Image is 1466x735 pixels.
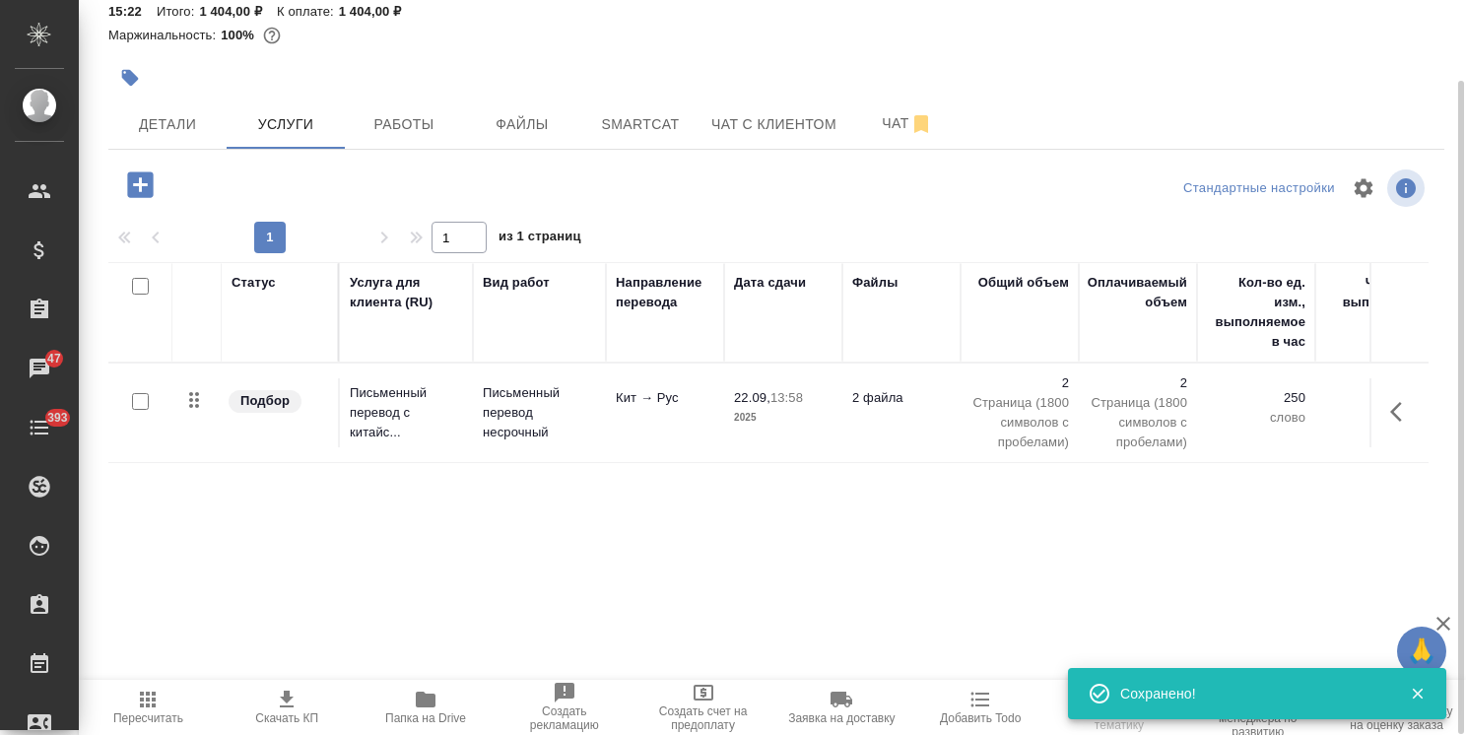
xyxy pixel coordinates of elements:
span: Папка на Drive [385,711,466,725]
p: Маржинальность: [108,28,221,42]
p: Кит → Рус [616,388,714,408]
a: 47 [5,344,74,393]
span: Создать счет на предоплату [645,704,761,732]
span: Услуги [238,112,333,137]
div: Часов на выполнение [1325,273,1424,312]
p: Подбор [240,391,290,411]
div: Услуга для клиента (RU) [350,273,463,312]
p: Страница (1800 символов с пробелами) [970,393,1069,452]
span: Детали [120,112,215,137]
p: Итого: [157,4,199,19]
p: 13:58 [770,390,803,405]
div: Файлы [852,273,898,293]
span: Посмотреть информацию [1387,169,1429,207]
p: 1 404,00 ₽ [339,4,417,19]
span: из 1 страниц [499,225,581,253]
button: Закрыть [1397,685,1437,702]
button: Добавить Todo [911,680,1050,735]
div: Статус [232,273,276,293]
span: 47 [35,349,73,368]
p: Письменный перевод с китайс... [350,383,463,442]
div: Кол-во ед. изм., выполняемое в час [1207,273,1305,352]
button: 0.00 RUB; [259,23,285,48]
p: К оплате: [277,4,339,19]
span: Чат с клиентом [711,112,836,137]
p: 2 [1089,373,1187,393]
td: 0 [1315,378,1433,447]
div: Вид работ [483,273,550,293]
button: Добавить услугу [113,165,167,205]
span: Чат [860,111,955,136]
p: 2 файла [852,388,951,408]
span: Заявка на доставку [788,711,895,725]
p: 250 [1207,388,1305,408]
p: слово [1207,408,1305,428]
span: Пересчитать [113,711,183,725]
svg: Отписаться [909,112,933,136]
div: Дата сдачи [734,273,806,293]
span: Файлы [475,112,569,137]
div: Оплачиваемый объем [1088,273,1187,312]
p: Письменный перевод несрочный [483,383,596,442]
span: Работы [357,112,451,137]
p: 100% [221,28,259,42]
span: Определить тематику [1062,704,1177,732]
div: Направление перевода [616,273,714,312]
a: 393 [5,403,74,452]
span: Скачать КП [255,711,318,725]
div: split button [1178,173,1340,204]
button: 🙏 [1397,627,1446,676]
button: Создать счет на предоплату [633,680,772,735]
div: Сохранено! [1120,684,1380,703]
div: Общий объем [978,273,1069,293]
p: 22.09, [734,390,770,405]
span: 🙏 [1405,631,1438,672]
p: Страница (1800 символов с пробелами) [1089,393,1187,452]
p: 1 404,00 ₽ [199,4,277,19]
span: Создать рекламацию [506,704,622,732]
button: Пересчитать [79,680,218,735]
p: 2025 [734,408,833,428]
button: Создать рекламацию [495,680,633,735]
button: Заявка на доставку [772,680,911,735]
span: 393 [35,408,80,428]
p: 2 [970,373,1069,393]
button: Скачать КП [218,680,357,735]
button: Показать кнопки [1378,388,1426,435]
button: Определить тематику [1050,680,1189,735]
span: Smartcat [593,112,688,137]
span: Добавить Todo [940,711,1021,725]
button: Папка на Drive [357,680,496,735]
button: Добавить тэг [108,56,152,100]
span: Настроить таблицу [1340,165,1387,212]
